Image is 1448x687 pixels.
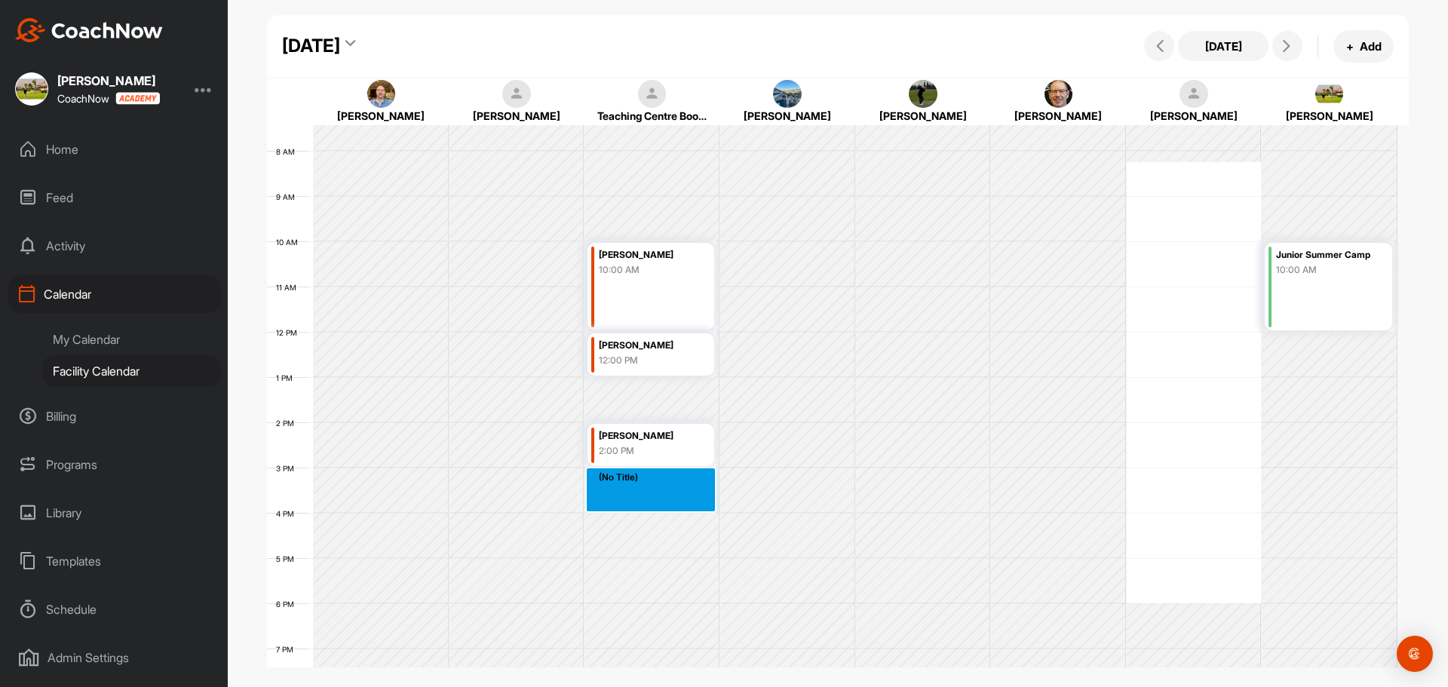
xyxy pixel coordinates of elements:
img: square_a701708174d00b40b6d6136b31d144d2.jpg [15,72,48,106]
div: 12:00 PM [599,354,695,367]
div: [PERSON_NAME] [1275,108,1385,124]
div: Open Intercom Messenger [1397,636,1433,672]
div: [PERSON_NAME] [1004,108,1114,124]
div: Facility Calendar [42,355,221,387]
div: 2 PM [267,419,309,428]
div: CoachNow [57,92,160,105]
div: Schedule [8,590,221,628]
img: square_a91913fd82382ca7f28025f5311ad941.jpg [909,80,937,109]
img: square_5efd477e745dfa88755bd4325d022e0f.jpg [367,80,396,109]
img: square_default-ef6cabf814de5a2bf16c804365e32c732080f9872bdf737d349900a9daf73cf9.png [502,80,531,109]
div: 11 AM [267,283,311,292]
div: 7 PM [267,645,308,654]
div: Library [8,494,221,532]
div: 10 AM [267,238,313,247]
img: CoachNow acadmey [115,92,160,105]
div: 10:00 AM [599,263,695,277]
span: + [1346,38,1354,54]
div: 10:00 AM [1276,263,1373,277]
div: My Calendar [42,324,221,355]
div: 9 AM [267,192,310,201]
div: Teaching Centre Booking [597,108,707,124]
div: 5 PM [267,554,309,563]
div: Home [8,130,221,168]
div: [PERSON_NAME] [732,108,842,124]
div: [PERSON_NAME] [868,108,978,124]
div: Programs [8,446,221,483]
div: 12 PM [267,328,312,337]
div: 8 AM [267,147,310,156]
div: Templates [8,542,221,580]
div: 2:00 PM [599,444,695,458]
div: 3 PM [267,464,309,473]
div: Admin Settings [8,639,221,676]
div: [PERSON_NAME] [599,337,695,354]
img: square_a701708174d00b40b6d6136b31d144d2.jpg [1315,80,1344,109]
button: +Add [1333,30,1394,63]
div: [PERSON_NAME] [57,75,160,87]
div: [DATE] [282,32,340,60]
div: 4 PM [267,509,309,518]
div: Billing [8,397,221,435]
div: [PERSON_NAME] [462,108,572,124]
div: [PERSON_NAME] [599,247,695,264]
div: 6 PM [267,600,309,609]
div: 1 PM [267,373,308,382]
div: (No Title) [599,471,714,484]
img: square_default-ef6cabf814de5a2bf16c804365e32c732080f9872bdf737d349900a9daf73cf9.png [1180,80,1208,109]
div: Junior Summer Camp 5 [1276,247,1373,264]
div: [PERSON_NAME] [326,108,436,124]
button: [DATE] [1178,31,1269,61]
img: c6bbbe1752aef18eb816192adf85c297.jpg [773,80,802,109]
div: [PERSON_NAME] [599,428,695,445]
div: Calendar [8,275,221,313]
div: Feed [8,179,221,216]
div: Activity [8,227,221,265]
img: square_8acd15679262012446f19d98dd564823.jpg [1045,80,1073,109]
img: CoachNow [15,18,163,42]
div: [PERSON_NAME] [1139,108,1249,124]
img: square_default-ef6cabf814de5a2bf16c804365e32c732080f9872bdf737d349900a9daf73cf9.png [638,80,667,109]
